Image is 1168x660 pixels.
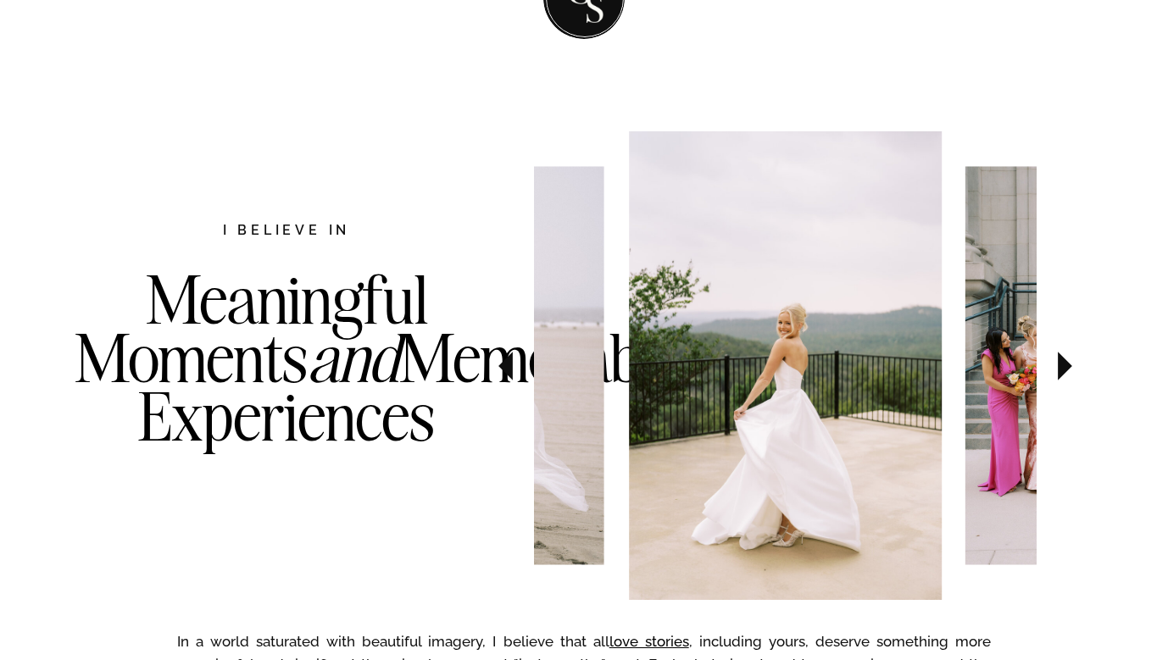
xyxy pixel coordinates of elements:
[609,633,689,650] a: love stories
[308,316,399,399] i: and
[133,220,440,243] h2: I believe in
[75,270,498,514] h3: Meaningful Moments Memorable Experiences
[629,131,942,600] img: Wedding ceremony in front of the statue of liberty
